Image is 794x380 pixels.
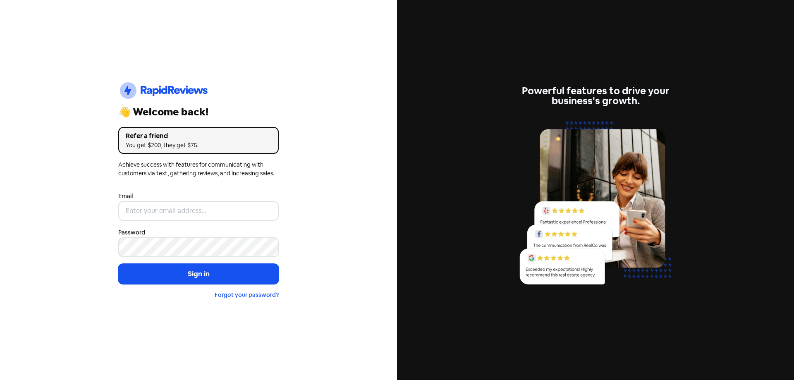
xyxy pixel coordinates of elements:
[118,201,279,221] input: Enter your email address...
[515,116,676,294] img: reviews
[126,141,271,150] div: You get $200, they get $75.
[118,160,279,178] div: Achieve success with features for communicating with customers via text, gathering reviews, and i...
[515,86,676,106] div: Powerful features to drive your business's growth.
[118,264,279,284] button: Sign in
[215,291,279,299] a: Forgot your password?
[126,131,271,141] div: Refer a friend
[118,192,133,201] label: Email
[118,228,145,237] label: Password
[118,107,279,117] div: 👋 Welcome back!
